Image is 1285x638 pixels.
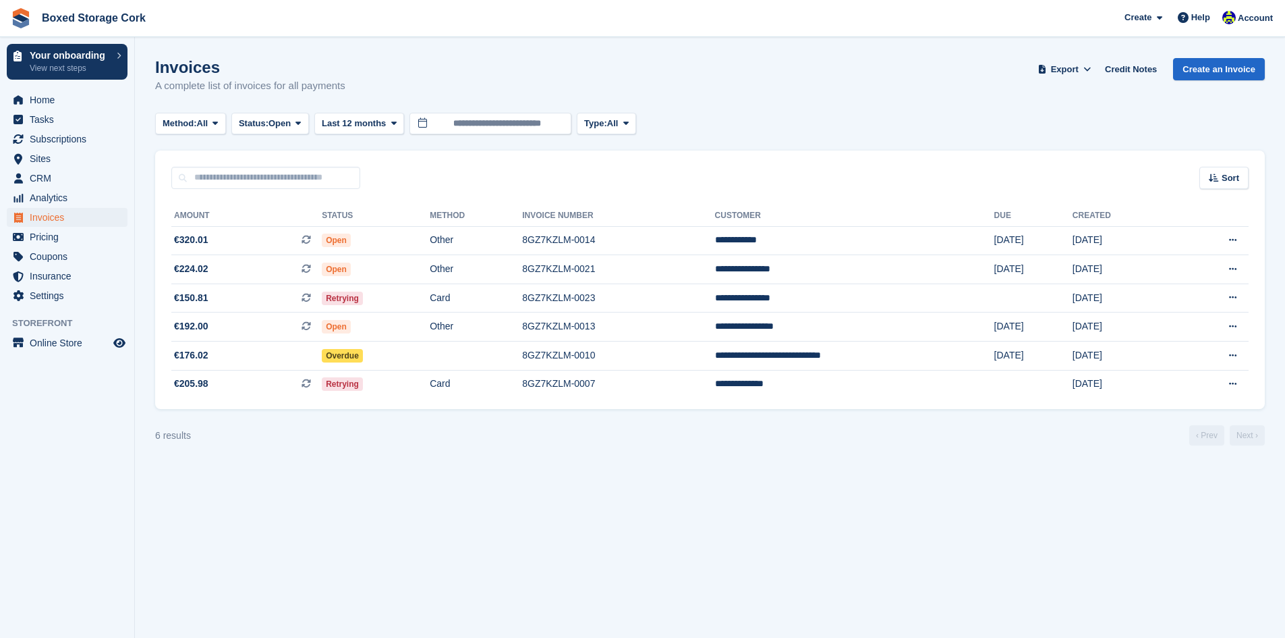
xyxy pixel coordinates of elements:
[7,228,127,246] a: menu
[322,234,351,247] span: Open
[1073,284,1174,313] td: [DATE]
[174,233,208,247] span: €320.01
[1187,425,1267,446] nav: Page
[7,90,127,109] a: menu
[30,149,111,168] span: Sites
[322,117,386,130] span: Last 12 months
[1191,11,1210,24] span: Help
[239,117,268,130] span: Status:
[7,169,127,188] a: menu
[522,255,714,284] td: 8GZ7KZLM-0021
[522,205,714,227] th: Invoice Number
[522,226,714,255] td: 8GZ7KZLM-0014
[30,188,111,207] span: Analytics
[7,188,127,207] a: menu
[11,8,31,28] img: stora-icon-8386f47178a22dfd0bd8f6a31ec36ba5ce8667c1dd55bd0f319d3a0aa187defe.svg
[7,247,127,266] a: menu
[430,255,522,284] td: Other
[111,335,127,351] a: Preview store
[7,110,127,129] a: menu
[1124,11,1151,24] span: Create
[174,348,208,363] span: €176.02
[155,58,345,76] h1: Invoices
[1073,342,1174,371] td: [DATE]
[7,267,127,286] a: menu
[7,149,127,168] a: menu
[36,7,151,29] a: Boxed Storage Cork
[30,169,111,188] span: CRM
[994,226,1073,255] td: [DATE]
[30,334,111,352] span: Online Store
[1035,58,1094,80] button: Export
[1051,63,1079,76] span: Export
[322,292,363,305] span: Retrying
[155,113,226,135] button: Method: All
[7,208,127,227] a: menu
[522,370,714,398] td: 8GZ7KZLM-0007
[1073,313,1174,342] td: [DATE]
[1073,370,1174,398] td: [DATE]
[1238,11,1273,25] span: Account
[7,44,127,80] a: Your onboarding View next steps
[522,313,714,342] td: 8GZ7KZLM-0013
[7,130,127,149] a: menu
[1100,58,1162,80] a: Credit Notes
[7,286,127,305] a: menu
[1073,255,1174,284] td: [DATE]
[30,110,111,129] span: Tasks
[322,263,351,276] span: Open
[174,319,208,334] span: €192.00
[577,113,636,135] button: Type: All
[30,208,111,227] span: Invoices
[171,205,322,227] th: Amount
[1073,226,1174,255] td: [DATE]
[430,205,522,227] th: Method
[30,267,111,286] span: Insurance
[197,117,208,130] span: All
[12,317,134,330] span: Storefront
[314,113,404,135] button: Last 12 months
[322,320,351,334] span: Open
[30,286,111,305] span: Settings
[30,62,110,74] p: View next steps
[30,90,111,109] span: Home
[174,291,208,305] span: €150.81
[174,262,208,276] span: €224.02
[1222,171,1239,185] span: Sort
[155,429,191,443] div: 6 results
[30,130,111,149] span: Subscriptions
[522,284,714,313] td: 8GZ7KZLM-0023
[155,78,345,94] p: A complete list of invoices for all payments
[1230,425,1265,446] a: Next
[430,226,522,255] td: Other
[994,205,1073,227] th: Due
[268,117,291,130] span: Open
[30,51,110,60] p: Your onboarding
[430,284,522,313] td: Card
[231,113,309,135] button: Status: Open
[430,313,522,342] td: Other
[163,117,197,130] span: Method:
[322,349,363,363] span: Overdue
[30,228,111,246] span: Pricing
[1189,425,1224,446] a: Previous
[522,342,714,371] td: 8GZ7KZLM-0010
[322,205,430,227] th: Status
[1173,58,1265,80] a: Create an Invoice
[430,370,522,398] td: Card
[1073,205,1174,227] th: Created
[174,377,208,391] span: €205.98
[994,342,1073,371] td: [DATE]
[715,205,994,227] th: Customer
[1222,11,1236,24] img: Vincent
[584,117,607,130] span: Type:
[994,313,1073,342] td: [DATE]
[994,255,1073,284] td: [DATE]
[30,247,111,266] span: Coupons
[607,117,619,130] span: All
[322,377,363,391] span: Retrying
[7,334,127,352] a: menu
